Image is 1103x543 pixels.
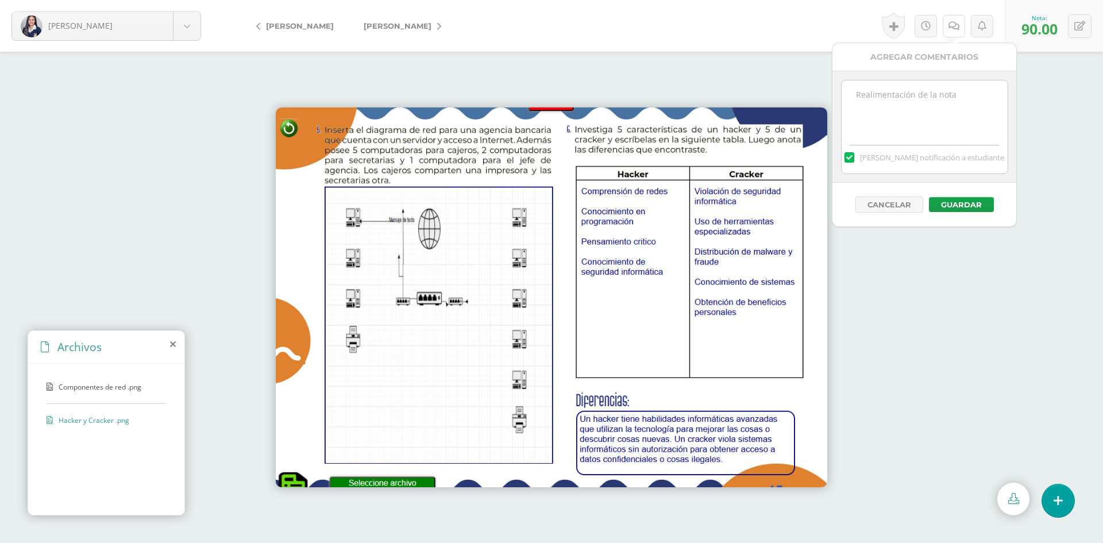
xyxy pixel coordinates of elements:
[21,16,43,37] img: 6e1f061fad2a18036c37782530974bad.png
[266,21,334,30] span: [PERSON_NAME]
[12,12,200,40] a: [PERSON_NAME]
[929,197,994,212] button: Guardar
[349,12,450,40] a: [PERSON_NAME]
[832,43,1016,71] div: Agregar Comentarios
[860,152,1004,163] span: [PERSON_NAME] notificación a estudiante
[364,21,431,30] span: [PERSON_NAME]
[48,20,113,31] span: [PERSON_NAME]
[59,415,153,425] span: Hacker y Cracker .png
[276,107,827,487] img: https://edoofiles.nyc3.digitaloceanspaces.com/belga/activity_submission/52d4593f-3897-4e19-95d4-4...
[59,382,153,392] span: Componentes de red .png
[247,12,349,40] a: [PERSON_NAME]
[1021,19,1058,38] span: 90.00
[57,339,102,355] span: Archivos
[855,197,923,213] button: Cancelar
[170,340,176,349] i: close
[1021,14,1058,22] div: Nota:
